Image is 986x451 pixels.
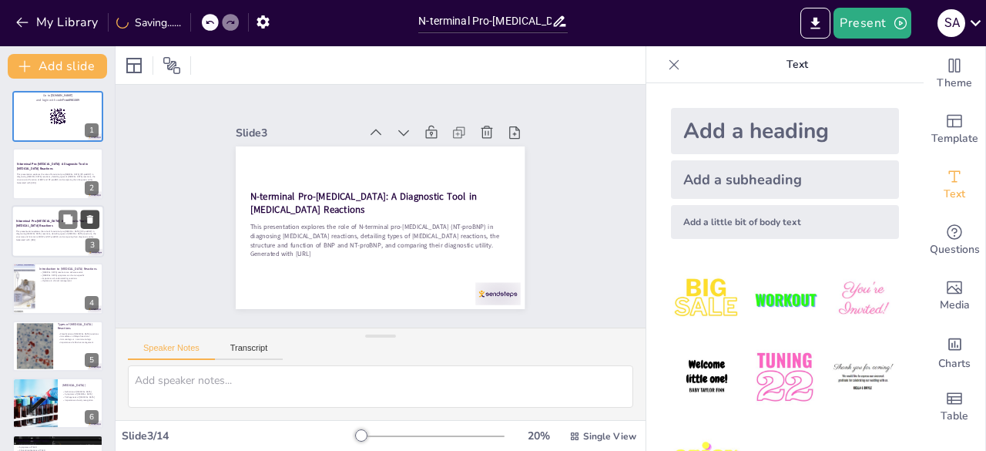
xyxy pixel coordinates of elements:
span: Single View [583,430,636,443]
span: Questions [930,241,980,258]
strong: N-terminal Pro-[MEDICAL_DATA]: A Diagnostic Tool in [MEDICAL_DATA] Reactions [17,162,88,170]
img: 2.jpeg [749,264,820,335]
p: Classification of [MEDICAL_DATA] reactions [58,332,99,335]
p: Definition of [MEDICAL_DATA] [62,390,99,393]
button: Speaker Notes [128,343,215,360]
p: Symptoms of [MEDICAL_DATA] [62,393,99,396]
img: 6.jpeg [827,342,899,413]
p: Importance of early recognition [62,399,99,402]
div: 4 [85,296,99,310]
div: 2 [12,148,103,199]
span: Text [944,186,965,203]
button: Duplicate Slide [59,210,77,228]
p: Definition of TACO [17,443,99,446]
p: Pathogenesis of [MEDICAL_DATA] [62,395,99,399]
button: Export to PowerPoint [800,8,830,39]
div: 5 [12,321,103,372]
div: 3 [86,238,99,252]
div: Slide 3 / 14 [122,429,357,443]
div: Add text boxes [924,157,985,213]
div: S A [937,9,965,37]
div: 6 [85,410,99,424]
button: My Library [12,10,105,35]
p: [MEDICAL_DATA] symptoms can be non-specific [39,274,99,278]
div: 20 % [520,429,557,443]
p: Introduction to [MEDICAL_DATA] Reactions [39,267,99,271]
button: S A [937,8,965,39]
div: Add a heading [671,108,899,154]
div: Get real-time input from your audience [924,213,985,268]
div: Add ready made slides [924,102,985,157]
div: 5 [85,353,99,367]
strong: N-terminal Pro-[MEDICAL_DATA]: A Diagnostic Tool in [MEDICAL_DATA] Reactions [250,190,477,217]
div: Add images, graphics, shapes or video [924,268,985,324]
div: Slide 3 [236,126,358,140]
p: Immunologic vs. non-immunologic [58,338,99,341]
p: Immediate vs. delayed reactions [58,335,99,338]
button: Add slide [8,54,107,79]
p: Types of [MEDICAL_DATA] Reactions [58,322,99,331]
div: Change the overall theme [924,46,985,102]
strong: N-terminal Pro-[MEDICAL_DATA]: A Diagnostic Tool in [MEDICAL_DATA] Reactions [16,219,89,227]
p: and login with code [17,98,99,103]
div: Saving...... [116,15,181,30]
p: Text [686,46,908,83]
button: Present [833,8,911,39]
p: Importance of understanding reactions [39,277,99,280]
p: This presentation explores the role of N-terminal pro-[MEDICAL_DATA] (NT-proBNP) in diagnosing [M... [16,230,99,238]
p: Importance of effective management [58,340,99,343]
div: Add a subheading [671,160,899,199]
p: Generated with [URL] [16,238,99,241]
span: Charts [938,355,971,372]
p: [MEDICAL_DATA] reactions are adverse events [39,271,99,274]
strong: [DOMAIN_NAME] [51,94,73,98]
p: [MEDICAL_DATA]) [62,383,99,388]
div: 6 [12,378,103,429]
span: Template [931,130,978,147]
span: Position [163,56,181,75]
p: Symptoms of TACO [17,446,99,449]
img: 4.jpeg [671,342,743,413]
div: Add a table [924,379,985,435]
div: 1 [85,123,99,137]
img: 3.jpeg [827,264,899,335]
img: 5.jpeg [749,342,820,413]
div: Add a little bit of body text [671,205,899,239]
p: Generated with [URL] [250,250,511,259]
p: This presentation explores the role of N-terminal pro-[MEDICAL_DATA] (NT-proBNP) in diagnosing [M... [250,223,511,250]
div: 2 [85,181,99,195]
button: Transcript [215,343,283,360]
div: 3 [12,205,104,257]
div: 1 [12,91,103,142]
div: 4 [12,263,103,314]
p: Generated with [URL] [17,180,99,183]
p: This presentation explores the role of N-terminal pro-[MEDICAL_DATA] (NT-proBNP) in diagnosing [M... [17,172,99,180]
button: Delete Slide [81,210,99,228]
span: Theme [937,75,972,92]
input: Insert title [418,10,551,32]
img: 1.jpeg [671,264,743,335]
div: Add charts and graphs [924,324,985,379]
p: Vigilance in clinical management [39,280,99,283]
span: Media [940,297,970,314]
div: Layout [122,53,146,78]
p: [MEDICAL_DATA] (TACO) [17,439,99,443]
p: Go to [17,93,99,98]
span: Table [941,408,968,425]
